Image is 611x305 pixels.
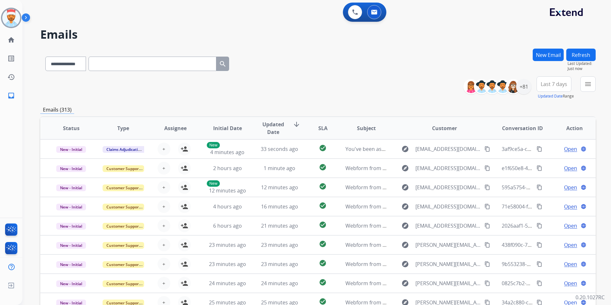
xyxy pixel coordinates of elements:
span: Open [564,184,577,191]
span: 21 minutes ago [261,222,298,229]
mat-icon: content_copy [537,184,542,190]
mat-icon: content_copy [484,146,490,152]
span: 33 seconds ago [261,145,298,152]
mat-icon: person_add [181,279,188,287]
span: Open [564,241,577,249]
mat-icon: content_copy [484,223,490,229]
mat-icon: language [581,280,586,286]
mat-icon: person_add [181,164,188,172]
span: Webform from [EMAIL_ADDRESS][DOMAIN_NAME] on [DATE] [345,184,490,191]
span: Webform from [EMAIL_ADDRESS][DOMAIN_NAME] on [DATE] [345,203,490,210]
button: Refresh [566,49,596,61]
mat-icon: person_add [181,203,188,210]
span: 1 minute ago [264,165,295,172]
button: New Email [533,49,564,61]
mat-icon: check_circle [319,221,327,229]
mat-icon: content_copy [537,280,542,286]
img: avatar [2,9,20,27]
span: New - Initial [56,280,86,287]
span: + [162,260,165,268]
mat-icon: content_copy [484,184,490,190]
span: + [162,164,165,172]
button: + [158,277,170,290]
span: + [162,241,165,249]
span: Webform from [EMAIL_ADDRESS][DOMAIN_NAME] on [DATE] [345,261,490,268]
span: Customer Support [103,261,144,268]
span: [EMAIL_ADDRESS][DOMAIN_NAME] [415,164,481,172]
mat-icon: check_circle [319,202,327,209]
mat-icon: check_circle [319,259,327,267]
span: Customer Support [103,242,144,249]
span: + [162,279,165,287]
mat-icon: person_add [181,241,188,249]
span: New - Initial [56,146,86,153]
span: Webform from [EMAIL_ADDRESS][DOMAIN_NAME] on [DATE] [345,165,490,172]
span: Open [564,279,577,287]
mat-icon: explore [401,203,409,210]
mat-icon: language [581,184,586,190]
span: 23 minutes ago [209,241,246,248]
p: New [207,142,220,148]
mat-icon: content_copy [537,223,542,229]
span: + [162,203,165,210]
span: + [162,222,165,230]
span: 23 minutes ago [261,261,298,268]
mat-icon: language [581,223,586,229]
span: + [162,184,165,191]
button: Updated Date [538,94,563,99]
span: 71e58004-f79e-40c9-90dd-187d9cf7efb2 [502,203,597,210]
span: 9b553238-319d-4b31-9477-fa1b862554a4 [502,261,600,268]
span: 595a5754-3695-4d37-bd78-5cfe4e56b210 [502,184,600,191]
span: Open [564,164,577,172]
th: Action [544,117,596,139]
p: Emails (313) [40,106,74,114]
button: + [158,162,170,175]
span: [EMAIL_ADDRESS][DOMAIN_NAME] [415,145,481,153]
span: Subject [357,124,376,132]
mat-icon: check_circle [319,163,327,171]
span: [PERSON_NAME][EMAIL_ADDRESS][DOMAIN_NAME] [415,241,481,249]
mat-icon: check_circle [319,144,327,152]
mat-icon: person_add [181,222,188,230]
span: 2026aaf1-5ca8-4fa2-916a-658d995fbf69 [502,222,595,229]
button: + [158,181,170,194]
span: [EMAIL_ADDRESS][DOMAIN_NAME] [415,203,481,210]
span: 0825c7b2-bbf5-4ce7-a5ca-40696a829675 [502,280,599,287]
span: 4 minutes ago [210,149,244,156]
mat-icon: content_copy [484,204,490,209]
span: Customer Support [103,204,144,210]
button: + [158,200,170,213]
span: [EMAIL_ADDRESS][DOMAIN_NAME] [415,222,481,230]
mat-icon: content_copy [537,242,542,248]
div: +81 [516,79,531,94]
span: 2 hours ago [213,165,242,172]
span: Last Updated: [568,61,596,66]
span: You've been assigned a new service order: 11beb65e-04b7-4b22-a55c-ca7a64ce6b88 [345,145,548,152]
mat-icon: explore [401,260,409,268]
span: Initial Date [213,124,242,132]
button: + [158,239,170,251]
span: Open [564,203,577,210]
button: Last 7 days [537,76,571,92]
mat-icon: home [7,36,15,44]
span: New - Initial [56,204,86,210]
p: 0.20.1027RC [576,293,605,301]
mat-icon: language [581,242,586,248]
span: New - Initial [56,184,86,191]
span: [PERSON_NAME][EMAIL_ADDRESS][DOMAIN_NAME] [415,279,481,287]
span: New - Initial [56,261,86,268]
mat-icon: content_copy [537,165,542,171]
span: [PERSON_NAME][EMAIL_ADDRESS][DOMAIN_NAME] [415,260,481,268]
mat-icon: history [7,73,15,81]
mat-icon: content_copy [537,261,542,267]
mat-icon: check_circle [319,183,327,190]
span: 12 minutes ago [209,187,246,194]
span: Customer [432,124,457,132]
span: 438f090c-75e6-4901-bebf-b43c56b219b9 [502,241,599,248]
span: New - Initial [56,223,86,230]
span: Status [63,124,80,132]
mat-icon: language [581,261,586,267]
span: SLA [318,124,328,132]
mat-icon: language [581,146,586,152]
span: Conversation ID [502,124,543,132]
